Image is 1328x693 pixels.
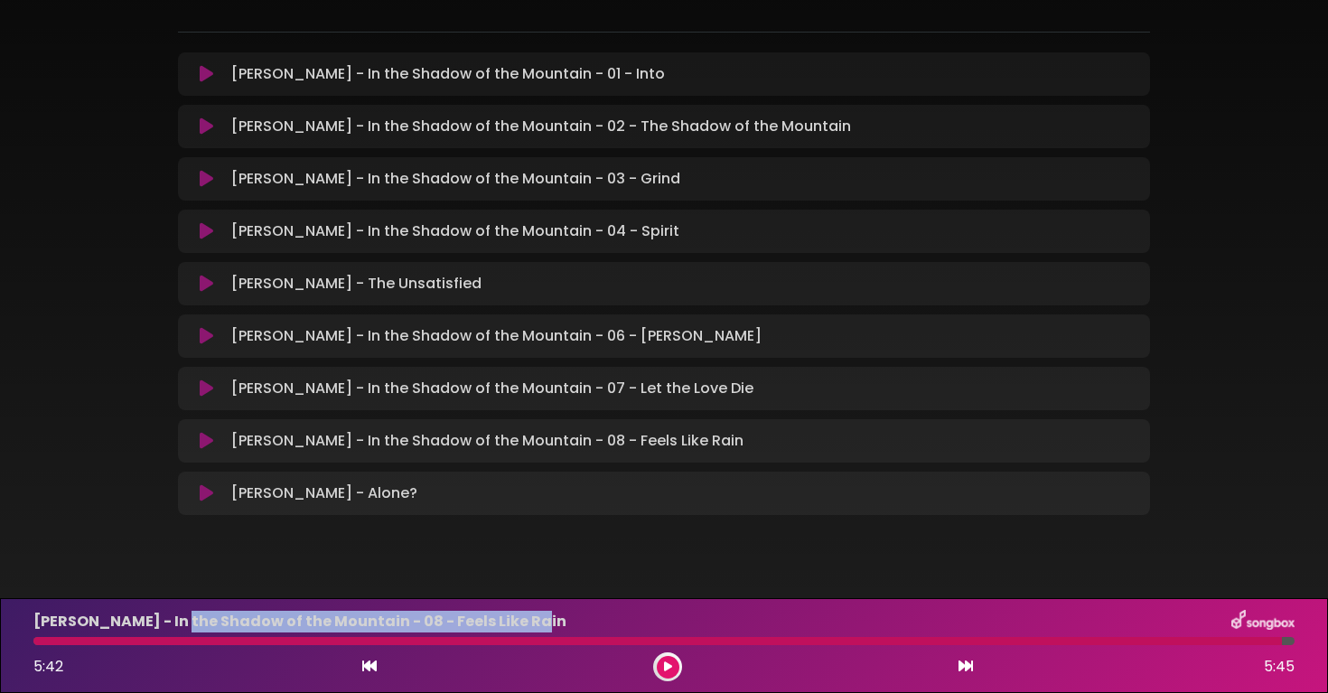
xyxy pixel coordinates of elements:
p: [PERSON_NAME] - Alone? [231,482,417,504]
p: [PERSON_NAME] - In the Shadow of the Mountain - 08 - Feels Like Rain [231,430,743,452]
p: [PERSON_NAME] - In the Shadow of the Mountain - 02 - The Shadow of the Mountain [231,116,851,137]
p: [PERSON_NAME] - In the Shadow of the Mountain - 07 - Let the Love Die [231,378,753,399]
p: [PERSON_NAME] - In the Shadow of the Mountain - 04 - Spirit [231,220,679,242]
p: [PERSON_NAME] - The Unsatisfied [231,273,482,295]
p: [PERSON_NAME] - In the Shadow of the Mountain - 06 - [PERSON_NAME] [231,325,762,347]
p: [PERSON_NAME] - In the Shadow of the Mountain - 01 - Into [231,63,665,85]
p: [PERSON_NAME] - In the Shadow of the Mountain - 03 - Grind [231,168,680,190]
